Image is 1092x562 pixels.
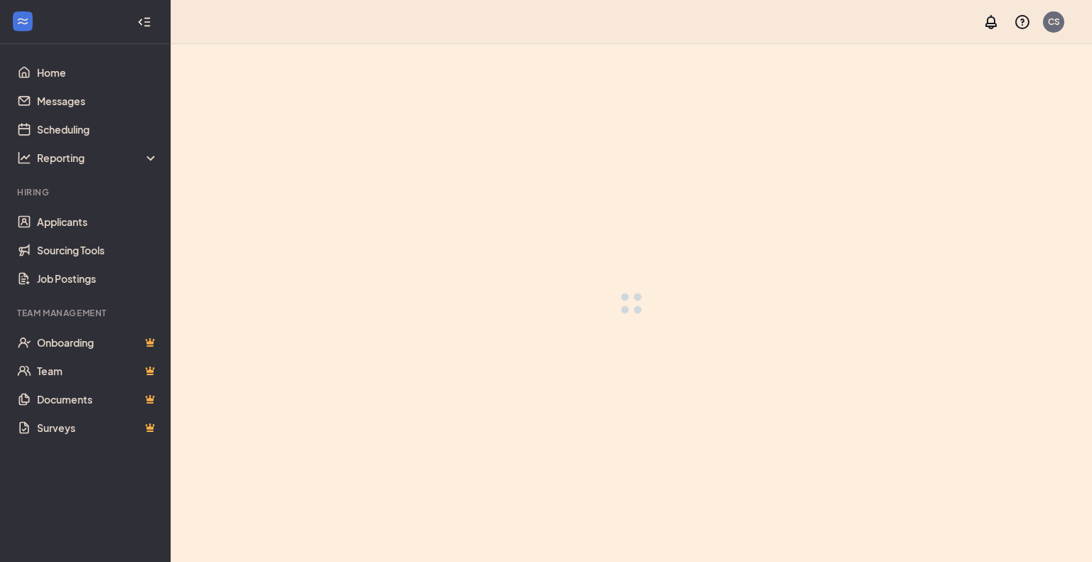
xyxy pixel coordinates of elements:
svg: QuestionInfo [1014,13,1031,31]
a: Home [37,58,159,87]
svg: WorkstreamLogo [16,14,30,28]
a: Messages [37,87,159,115]
a: Applicants [37,207,159,236]
a: Scheduling [37,115,159,144]
svg: Analysis [17,151,31,165]
a: SurveysCrown [37,414,159,442]
div: Team Management [17,307,156,319]
a: OnboardingCrown [37,328,159,357]
a: Job Postings [37,264,159,293]
a: Sourcing Tools [37,236,159,264]
div: Reporting [37,151,159,165]
svg: Notifications [983,13,1000,31]
div: Hiring [17,186,156,198]
svg: Collapse [137,15,151,29]
a: TeamCrown [37,357,159,385]
a: DocumentsCrown [37,385,159,414]
div: CS [1048,16,1060,28]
